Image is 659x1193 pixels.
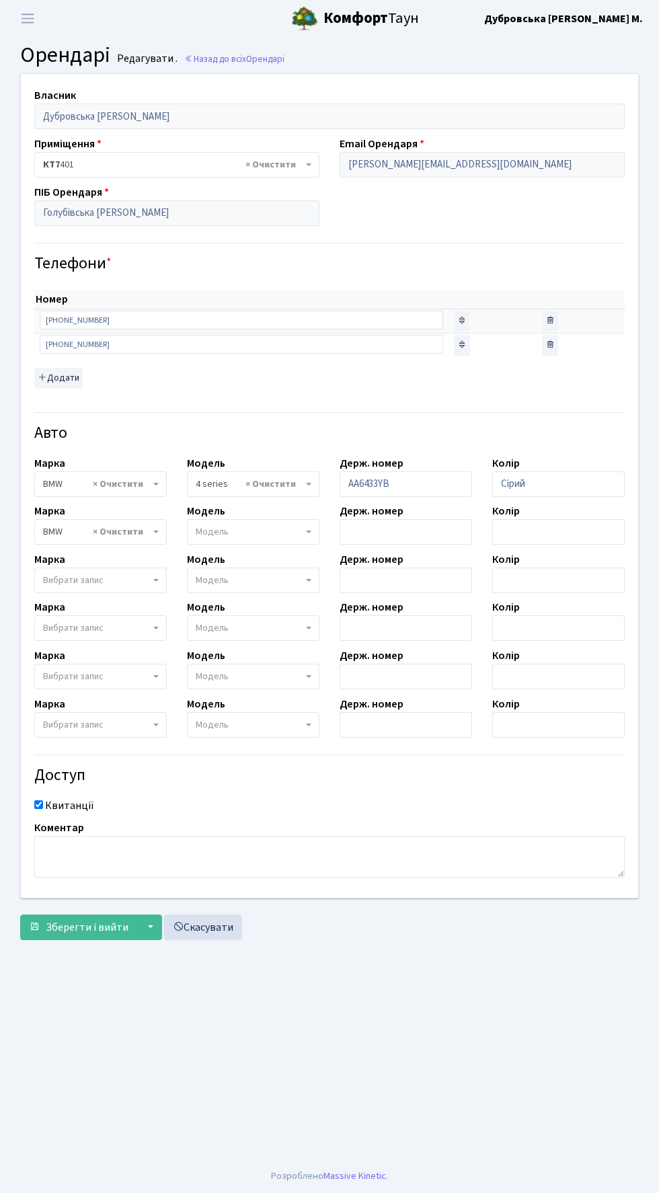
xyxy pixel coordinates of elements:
[340,455,403,471] label: Держ. номер
[187,551,225,568] label: Модель
[187,696,225,712] label: Модель
[43,718,104,732] span: Вибрати запис
[114,52,178,65] small: Редагувати .
[484,11,643,27] a: Дубровська [PERSON_NAME] М.
[34,820,84,836] label: Коментар
[196,477,303,491] span: 4 series
[34,648,65,664] label: Марка
[93,525,143,539] span: Видалити всі елементи
[196,525,229,539] span: Модель
[11,7,44,30] button: Переключити навігацію
[484,11,643,26] b: Дубровська [PERSON_NAME] М.
[34,766,625,785] h4: Доступ
[492,503,520,519] label: Колір
[164,915,242,940] a: Скасувати
[34,696,65,712] label: Марка
[340,696,403,712] label: Держ. номер
[492,551,520,568] label: Колір
[34,519,167,545] span: BMW
[245,158,296,171] span: Видалити всі елементи
[196,574,229,587] span: Модель
[196,670,229,683] span: Модель
[271,1169,388,1184] div: Розроблено .
[43,525,150,539] span: BMW
[245,477,296,491] span: Видалити всі елементи
[340,599,403,615] label: Держ. номер
[34,254,625,274] h4: Телефони
[34,87,76,104] label: Власник
[43,158,303,171] span: <b>КТ7</b>&nbsp;&nbsp;&nbsp;401
[323,7,419,30] span: Таун
[492,455,520,471] label: Колір
[34,290,449,309] th: Номер
[492,648,520,664] label: Колір
[340,136,424,152] label: Email Орендаря
[34,503,65,519] label: Марка
[187,599,225,615] label: Модель
[20,40,110,71] span: Орендарі
[196,718,229,732] span: Модель
[93,477,143,491] span: Видалити всі елементи
[492,599,520,615] label: Колір
[43,477,150,491] span: BMW
[34,599,65,615] label: Марка
[20,915,137,940] button: Зберегти і вийти
[323,1169,386,1183] a: Massive Kinetic
[34,152,319,178] span: <b>КТ7</b>&nbsp;&nbsp;&nbsp;401
[492,696,520,712] label: Колір
[34,368,83,389] button: Додати
[43,621,104,635] span: Вибрати запис
[43,574,104,587] span: Вибрати запис
[43,158,60,171] b: КТ7
[246,52,284,65] span: Орендарі
[187,503,225,519] label: Модель
[196,621,229,635] span: Модель
[43,670,104,683] span: Вибрати запис
[340,152,625,178] input: Буде використано в якості логіна
[45,798,94,814] label: Квитанції
[34,184,109,200] label: ПІБ Орендаря
[187,471,319,497] span: 4 series
[187,455,225,471] label: Модель
[340,503,403,519] label: Держ. номер
[291,5,318,32] img: logo.png
[340,648,403,664] label: Держ. номер
[34,455,65,471] label: Марка
[46,920,128,935] span: Зберегти і вийти
[184,52,284,65] a: Назад до всіхОрендарі
[34,551,65,568] label: Марка
[323,7,388,29] b: Комфорт
[34,136,102,152] label: Приміщення
[34,424,625,443] h4: Авто
[340,551,403,568] label: Держ. номер
[187,648,225,664] label: Модель
[34,471,167,497] span: BMW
